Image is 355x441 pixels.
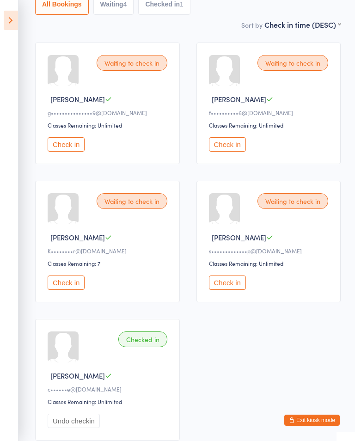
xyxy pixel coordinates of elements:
[48,276,85,290] button: Check in
[257,55,328,71] div: Waiting to check in
[257,193,328,209] div: Waiting to check in
[48,414,100,428] button: Undo checkin
[118,331,167,347] div: Checked in
[97,55,167,71] div: Waiting to check in
[48,259,170,267] div: Classes Remaining: 7
[209,109,331,116] div: f••••••••••6@[DOMAIN_NAME]
[123,0,127,8] div: 4
[48,121,170,129] div: Classes Remaining: Unlimited
[212,94,266,104] span: [PERSON_NAME]
[48,398,170,405] div: Classes Remaining: Unlimited
[209,276,246,290] button: Check in
[50,94,105,104] span: [PERSON_NAME]
[48,247,170,255] div: K••••••••r@[DOMAIN_NAME]
[48,109,170,116] div: g•••••••••••••••9@[DOMAIN_NAME]
[97,193,167,209] div: Waiting to check in
[212,233,266,242] span: [PERSON_NAME]
[180,0,184,8] div: 1
[209,137,246,152] button: Check in
[209,121,331,129] div: Classes Remaining: Unlimited
[50,233,105,242] span: [PERSON_NAME]
[48,385,170,393] div: c••••••e@[DOMAIN_NAME]
[209,259,331,267] div: Classes Remaining: Unlimited
[241,20,263,30] label: Sort by
[50,371,105,380] span: [PERSON_NAME]
[264,19,341,30] div: Check in time (DESC)
[209,247,331,255] div: s•••••••••••••p@[DOMAIN_NAME]
[284,415,340,426] button: Exit kiosk mode
[48,137,85,152] button: Check in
